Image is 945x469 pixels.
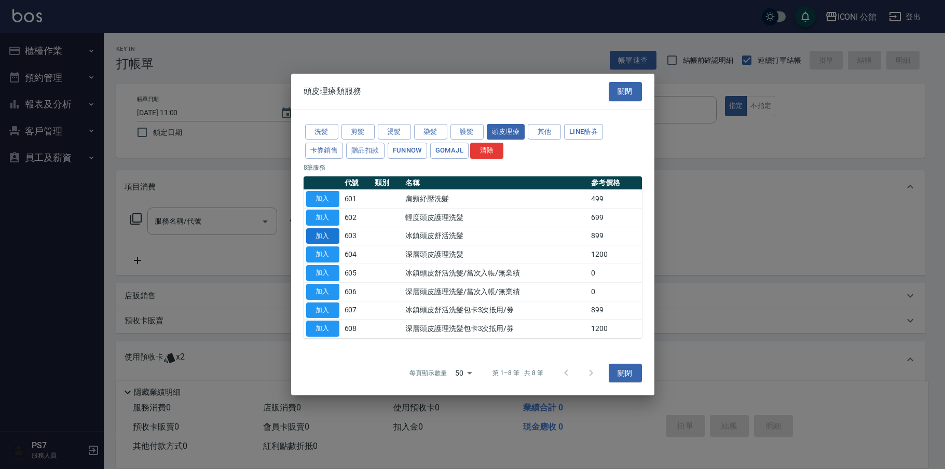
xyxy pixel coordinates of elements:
[588,320,641,338] td: 1200
[306,321,339,337] button: 加入
[342,189,373,208] td: 601
[588,301,641,320] td: 899
[372,176,403,190] th: 類別
[588,176,641,190] th: 參考價格
[564,123,603,140] button: LINE酷券
[306,302,339,318] button: 加入
[609,82,642,101] button: 關閉
[306,191,339,207] button: 加入
[588,245,641,264] td: 1200
[492,368,543,378] p: 第 1–8 筆 共 8 筆
[588,208,641,227] td: 699
[430,143,469,159] button: GOMAJL
[306,228,339,244] button: 加入
[403,264,588,282] td: 冰鎮頭皮舒活洗髮/當次入帳/無業績
[409,368,447,378] p: 每頁顯示數量
[403,320,588,338] td: 深層頭皮護理洗髮包卡3次抵用/券
[305,123,338,140] button: 洗髮
[341,123,375,140] button: 剪髮
[403,227,588,245] td: 冰鎮頭皮舒活洗髮
[528,123,561,140] button: 其他
[306,265,339,281] button: 加入
[342,301,373,320] td: 607
[403,245,588,264] td: 深層頭皮護理洗髮
[342,176,373,190] th: 代號
[342,320,373,338] td: 608
[451,359,476,387] div: 50
[342,227,373,245] td: 603
[450,123,484,140] button: 護髮
[305,143,344,159] button: 卡券銷售
[403,301,588,320] td: 冰鎮頭皮舒活洗髮包卡3次抵用/券
[403,176,588,190] th: 名稱
[588,264,641,282] td: 0
[304,86,362,96] span: 頭皮理療類服務
[609,364,642,383] button: 關閉
[470,143,503,159] button: 清除
[403,208,588,227] td: 輕度頭皮護理洗髮
[588,282,641,301] td: 0
[403,189,588,208] td: 肩頸紓壓洗髮
[306,210,339,226] button: 加入
[414,123,447,140] button: 染髮
[342,208,373,227] td: 602
[487,123,525,140] button: 頭皮理療
[378,123,411,140] button: 燙髮
[306,246,339,263] button: 加入
[403,282,588,301] td: 深層頭皮護理洗髮/當次入帳/無業績
[588,227,641,245] td: 899
[346,143,385,159] button: 贈品扣款
[306,284,339,300] button: 加入
[588,189,641,208] td: 499
[342,282,373,301] td: 606
[342,245,373,264] td: 604
[342,264,373,282] td: 605
[304,163,642,172] p: 8 筆服務
[388,143,427,159] button: FUNNOW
